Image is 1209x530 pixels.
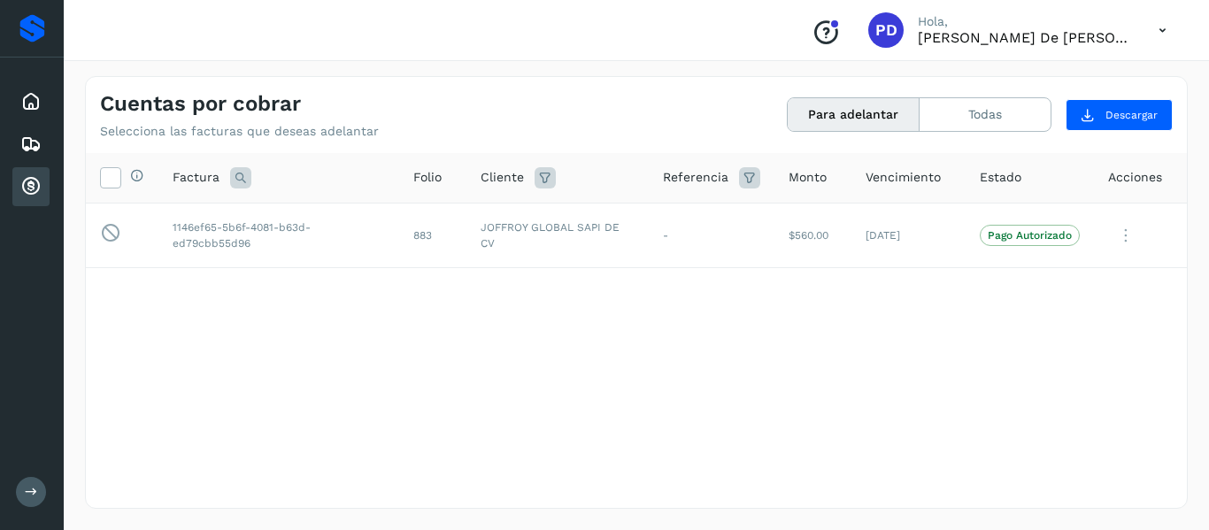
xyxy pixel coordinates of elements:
h4: Cuentas por cobrar [100,91,301,117]
span: Referencia [663,168,728,187]
p: Pedro De Leon Luevano [918,29,1130,46]
td: - [649,203,774,268]
td: JOFFROY GLOBAL SAPI DE CV [466,203,649,268]
span: Descargar [1105,107,1158,123]
td: $560.00 [774,203,851,268]
span: Monto [789,168,827,187]
p: Hola, [918,14,1130,29]
td: 883 [399,203,466,268]
span: Folio [413,168,442,187]
div: Embarques [12,125,50,164]
td: [DATE] [851,203,966,268]
button: Todas [920,98,1051,131]
span: Acciones [1108,168,1162,187]
span: Estado [980,168,1021,187]
div: Cuentas por cobrar [12,167,50,206]
span: Factura [173,168,219,187]
div: Inicio [12,82,50,121]
td: 1146ef65-5b6f-4081-b63d-ed79cbb55d96 [158,203,399,268]
span: Cliente [481,168,524,187]
button: Descargar [1066,99,1173,131]
span: Vencimiento [866,168,941,187]
p: Selecciona las facturas que deseas adelantar [100,124,379,139]
p: Pago Autorizado [988,229,1072,242]
button: Para adelantar [788,98,920,131]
